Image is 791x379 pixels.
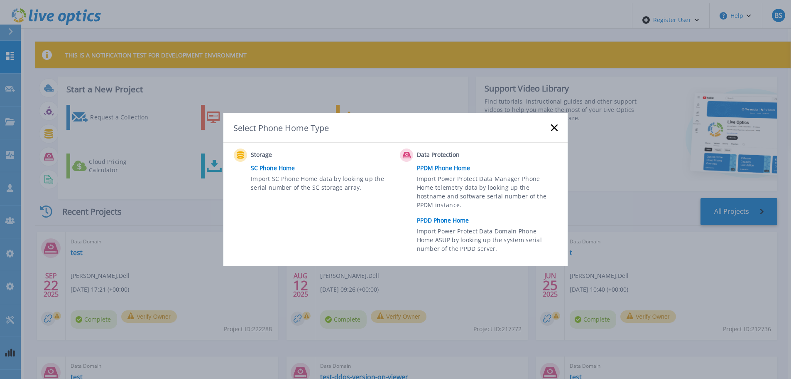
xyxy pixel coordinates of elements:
[251,162,396,174] a: SC Phone Home
[417,214,562,227] a: PPDD Phone Home
[251,150,333,160] span: Storage
[417,174,555,213] span: Import Power Protect Data Manager Phone Home telemetry data by looking up the hostname and softwa...
[417,227,555,255] span: Import Power Protect Data Domain Phone Home ASUP by looking up the system serial number of the PP...
[417,162,562,174] a: PPDM Phone Home
[233,122,330,134] div: Select Phone Home Type
[417,150,500,160] span: Data Protection
[251,174,389,193] span: Import SC Phone Home data by looking up the serial number of the SC storage array.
